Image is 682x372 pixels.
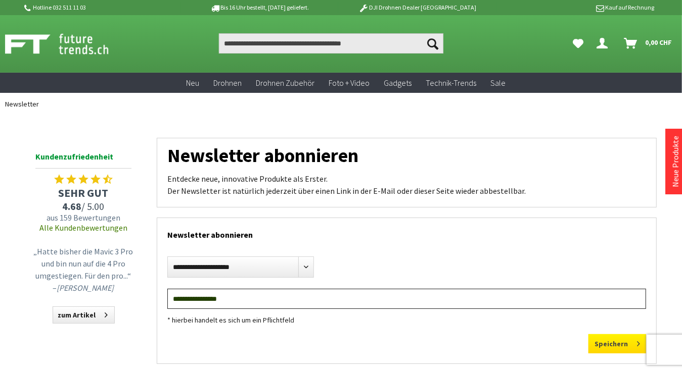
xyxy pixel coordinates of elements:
[187,78,200,88] span: Neu
[322,73,377,93] a: Foto + Video
[377,73,419,93] a: Gadgets
[338,2,496,14] p: DJI Drohnen Dealer [GEOGRAPHIC_DATA]
[5,31,131,57] img: Shop Futuretrends - zur Startseite wechseln
[53,306,115,324] a: zum Artikel
[23,2,180,14] p: Hotline 032 511 11 03
[329,78,370,88] span: Foto + Video
[568,33,588,54] a: Meine Favoriten
[167,173,646,197] p: Entdecke neue, innovative Produkte als Erster. Der Newsletter ist natürlich jederzeit über einen ...
[179,73,207,93] a: Neu
[30,186,137,200] span: SEHR GUT
[249,73,322,93] a: Drohnen Zubehör
[419,73,484,93] a: Technik-Trends
[167,148,646,163] h1: Newsletter abonnieren
[214,78,242,88] span: Drohnen
[5,99,39,109] span: Newsletter
[426,78,477,88] span: Technik-Trends
[167,314,646,326] div: * hierbei handelt es sich um ein Pflichtfeld
[57,283,114,293] em: [PERSON_NAME]
[422,33,443,54] button: Suchen
[39,223,127,233] a: Alle Kundenbewertungen
[588,334,646,353] button: Speichern
[33,245,134,294] p: „Hatte bisher die Mavic 3 Pro und bin nun auf die 4 Pro umgestiegen. Für den pro...“ –
[35,150,131,169] span: Kundenzufriedenheit
[30,212,137,223] span: aus 159 Bewertungen
[63,200,82,212] span: 4.68
[180,2,338,14] p: Bis 16 Uhr bestellt, [DATE] geliefert.
[496,2,654,14] p: Kauf auf Rechnung
[207,73,249,93] a: Drohnen
[593,33,616,54] a: Dein Konto
[645,34,672,50] span: 0,00 CHF
[219,33,443,54] input: Produkt, Marke, Kategorie, EAN, Artikelnummer…
[256,78,315,88] span: Drohnen Zubehör
[384,78,412,88] span: Gadgets
[30,200,137,212] span: / 5.00
[484,73,513,93] a: Sale
[491,78,506,88] span: Sale
[167,218,646,246] h2: Newsletter abonnieren
[620,33,677,54] a: Warenkorb
[670,136,680,187] a: Neue Produkte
